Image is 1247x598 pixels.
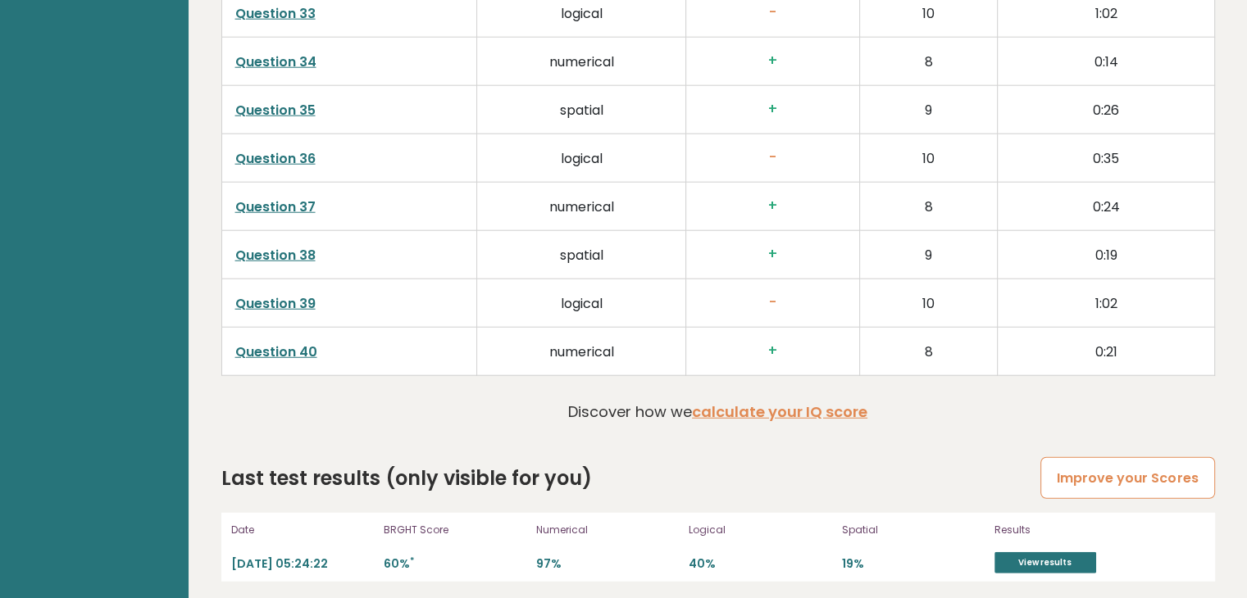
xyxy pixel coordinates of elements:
[235,294,316,313] a: Question 39
[842,523,985,537] p: Spatial
[994,552,1096,573] a: View results
[998,327,1214,375] td: 0:21
[859,230,997,279] td: 9
[699,342,846,360] h3: +
[235,4,316,23] a: Question 33
[235,52,316,71] a: Question 34
[692,401,867,422] a: calculate your IQ score
[994,523,1167,537] p: Results
[689,523,831,537] p: Logical
[699,197,846,215] h3: +
[998,134,1214,182] td: 0:35
[699,246,846,263] h3: +
[536,556,679,572] p: 97%
[235,149,316,168] a: Question 36
[998,37,1214,85] td: 0:14
[568,401,867,423] p: Discover how we
[699,294,846,311] h3: -
[235,246,316,265] a: Question 38
[477,37,686,85] td: numerical
[477,182,686,230] td: numerical
[384,556,526,572] p: 60%
[221,464,592,493] h2: Last test results (only visible for you)
[231,523,374,537] p: Date
[235,197,316,216] a: Question 37
[699,52,846,70] h3: +
[231,556,374,572] p: [DATE] 05:24:22
[477,85,686,134] td: spatial
[859,85,997,134] td: 9
[536,523,679,537] p: Numerical
[689,556,831,572] p: 40%
[699,4,846,21] h3: -
[699,101,846,118] h3: +
[477,230,686,279] td: spatial
[842,556,985,572] p: 19%
[477,279,686,327] td: logical
[859,37,997,85] td: 8
[859,182,997,230] td: 8
[235,342,317,361] a: Question 40
[477,134,686,182] td: logical
[699,149,846,166] h3: -
[998,182,1214,230] td: 0:24
[998,85,1214,134] td: 0:26
[235,101,316,120] a: Question 35
[859,327,997,375] td: 8
[1040,457,1214,499] a: Improve your Scores
[477,327,686,375] td: numerical
[859,134,997,182] td: 10
[859,279,997,327] td: 10
[998,279,1214,327] td: 1:02
[384,523,526,537] p: BRGHT Score
[998,230,1214,279] td: 0:19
